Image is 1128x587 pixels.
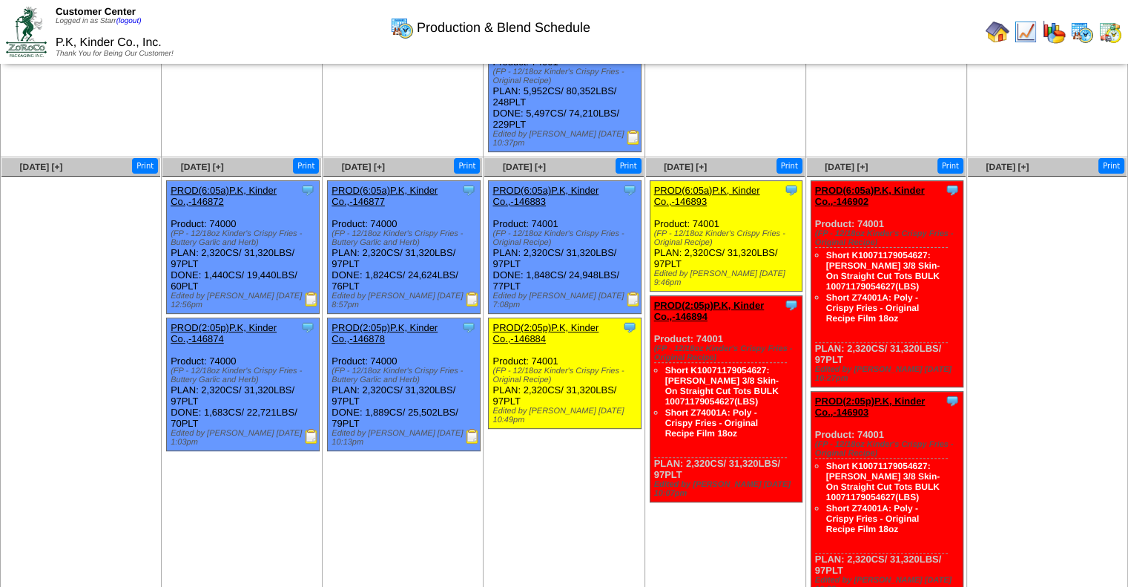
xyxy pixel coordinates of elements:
[171,229,319,247] div: (FP - 12/18oz Kinder's Crispy Fries - Buttery Garlic and Herb)
[986,20,1009,44] img: home.gif
[56,6,136,17] span: Customer Center
[622,320,637,335] img: Tooltip
[171,185,277,207] a: PROD(6:05a)P.K, Kinder Co.,-146872
[1098,20,1122,44] img: calendarinout.gif
[826,503,919,534] a: Short Z74001A: Poly - Crispy Fries - Original Recipe Film 18oz
[332,322,438,344] a: PROD(2:05p)P.K, Kinder Co.,-146878
[132,158,158,174] button: Print
[1070,20,1094,44] img: calendarprod.gif
[503,162,546,172] a: [DATE] [+]
[1014,20,1038,44] img: line_graph.gif
[390,16,414,39] img: calendarprod.gif
[492,68,641,85] div: (FP - 12/18oz Kinder's Crispy Fries - Original Recipe)
[19,162,62,172] a: [DATE] [+]
[332,229,480,247] div: (FP - 12/18oz Kinder's Crispy Fries - Buttery Garlic and Herb)
[171,367,319,384] div: (FP - 12/18oz Kinder's Crispy Fries - Buttery Garlic and Herb)
[986,162,1029,172] a: [DATE] [+]
[116,17,142,25] a: (logout)
[465,292,480,306] img: Production Report
[300,320,315,335] img: Tooltip
[56,50,174,58] span: Thank You for Being Our Customer!
[465,429,480,444] img: Production Report
[945,393,960,408] img: Tooltip
[650,181,802,292] div: Product: 74001 PLAN: 2,320CS / 31,320LBS / 97PLT
[650,296,802,502] div: Product: 74001 PLAN: 2,320CS / 31,320LBS / 97PLT
[56,36,162,49] span: P.K, Kinder Co., Inc.
[167,181,320,314] div: Product: 74000 PLAN: 2,320CS / 31,320LBS / 97PLT DONE: 1,440CS / 19,440LBS / 60PLT
[181,162,224,172] a: [DATE] [+]
[665,365,779,407] a: Short K10071179054627: [PERSON_NAME] 3/8 Skin-On Straight Cut Tots BULK 10071179054627(LBS)
[6,7,47,56] img: ZoRoCo_Logo(Green%26Foil)%20jpg.webp
[825,162,868,172] a: [DATE] [+]
[654,344,802,362] div: (FP - 12/18oz Kinder's Crispy Fries - Original Recipe)
[1042,20,1066,44] img: graph.gif
[654,185,760,207] a: PROD(6:05a)P.K, Kinder Co.,-146893
[461,183,476,197] img: Tooltip
[304,292,319,306] img: Production Report
[945,183,960,197] img: Tooltip
[815,440,963,458] div: (FP - 12/18oz Kinder's Crispy Fries - Original Recipe)
[304,429,319,444] img: Production Report
[328,318,481,451] div: Product: 74000 PLAN: 2,320CS / 31,320LBS / 97PLT DONE: 1,889CS / 25,502LBS / 79PLT
[616,158,641,174] button: Print
[784,183,799,197] img: Tooltip
[171,322,277,344] a: PROD(2:05p)P.K, Kinder Co.,-146874
[328,181,481,314] div: Product: 74000 PLAN: 2,320CS / 31,320LBS / 97PLT DONE: 1,824CS / 24,624LBS / 76PLT
[56,17,142,25] span: Logged in as Starr
[293,158,319,174] button: Print
[815,185,925,207] a: PROD(6:05a)P.K, Kinder Co.,-146902
[626,130,641,145] img: Production Report
[492,407,641,424] div: Edited by [PERSON_NAME] [DATE] 10:49pm
[826,292,919,324] a: Short Z74001A: Poly - Crispy Fries - Original Recipe Film 18oz
[815,396,926,418] a: PROD(2:05p)P.K, Kinder Co.,-146903
[654,300,765,322] a: PROD(2:05p)P.K, Kinder Co.,-146894
[654,269,802,287] div: Edited by [PERSON_NAME] [DATE] 9:46pm
[1098,158,1124,174] button: Print
[776,158,802,174] button: Print
[489,318,641,429] div: Product: 74001 PLAN: 2,320CS / 31,320LBS / 97PLT
[815,365,963,383] div: Edited by [PERSON_NAME] [DATE] 10:27pm
[461,320,476,335] img: Tooltip
[815,229,963,247] div: (FP - 12/18oz Kinder's Crispy Fries - Original Recipe)
[492,322,598,344] a: PROD(2:05p)P.K, Kinder Co.,-146884
[826,250,940,292] a: Short K10071179054627: [PERSON_NAME] 3/8 Skin-On Straight Cut Tots BULK 10071179054627(LBS)
[300,183,315,197] img: Tooltip
[417,20,590,36] span: Production & Blend Schedule
[665,407,758,439] a: Short Z74001A: Poly - Crispy Fries - Original Recipe Film 18oz
[332,367,480,384] div: (FP - 12/18oz Kinder's Crispy Fries - Buttery Garlic and Herb)
[654,229,802,247] div: (FP - 12/18oz Kinder's Crispy Fries - Original Recipe)
[492,130,641,148] div: Edited by [PERSON_NAME] [DATE] 10:37pm
[332,185,438,207] a: PROD(6:05a)P.K, Kinder Co.,-146877
[332,292,480,309] div: Edited by [PERSON_NAME] [DATE] 8:57pm
[492,292,641,309] div: Edited by [PERSON_NAME] [DATE] 7:08pm
[342,162,385,172] a: [DATE] [+]
[937,158,963,174] button: Print
[167,318,320,451] div: Product: 74000 PLAN: 2,320CS / 31,320LBS / 97PLT DONE: 1,683CS / 22,721LBS / 70PLT
[664,162,707,172] a: [DATE] [+]
[489,19,641,152] div: Product: 74001 PLAN: 5,952CS / 80,352LBS / 248PLT DONE: 5,497CS / 74,210LBS / 229PLT
[492,367,641,384] div: (FP - 12/18oz Kinder's Crispy Fries - Original Recipe)
[171,429,319,447] div: Edited by [PERSON_NAME] [DATE] 1:03pm
[622,183,637,197] img: Tooltip
[811,181,963,387] div: Product: 74001 PLAN: 2,320CS / 31,320LBS / 97PLT
[171,292,319,309] div: Edited by [PERSON_NAME] [DATE] 12:56pm
[826,461,940,502] a: Short K10071179054627: [PERSON_NAME] 3/8 Skin-On Straight Cut Tots BULK 10071179054627(LBS)
[454,158,480,174] button: Print
[784,298,799,312] img: Tooltip
[332,429,480,447] div: Edited by [PERSON_NAME] [DATE] 10:13pm
[492,185,598,207] a: PROD(6:05a)P.K, Kinder Co.,-146883
[489,181,641,314] div: Product: 74001 PLAN: 2,320CS / 31,320LBS / 97PLT DONE: 1,848CS / 24,948LBS / 77PLT
[654,480,802,498] div: Edited by [PERSON_NAME] [DATE] 10:07pm
[492,229,641,247] div: (FP - 12/18oz Kinder's Crispy Fries - Original Recipe)
[626,292,641,306] img: Production Report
